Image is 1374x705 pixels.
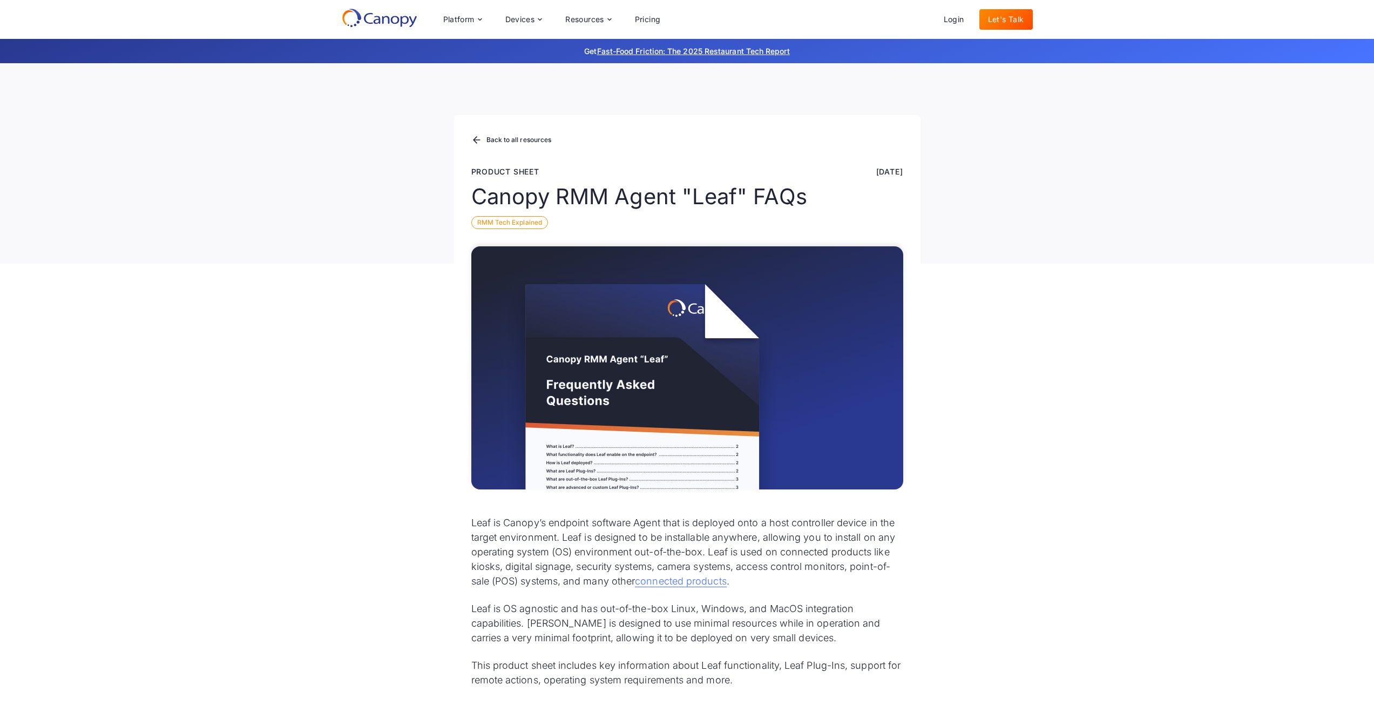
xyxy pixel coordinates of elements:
div: Resources [557,9,619,30]
h1: Canopy RMM Agent "Leaf" FAQs [471,184,903,210]
div: Resources [565,16,604,23]
p: Leaf is OS agnostic and has out-of-the-box Linux, Windows, and MacOS integration capabilities. [P... [471,601,903,645]
div: RMM Tech Explained [471,216,548,229]
p: Leaf is Canopy’s endpoint software Agent that is deployed onto a host controller device in the ta... [471,515,903,588]
p: This product sheet includes key information about Leaf functionality, Leaf Plug-Ins, support for ... [471,658,903,687]
div: Back to all resources [486,137,552,143]
div: Platform [443,16,475,23]
div: Platform [435,9,490,30]
a: connected products [635,575,726,587]
a: Let's Talk [979,9,1033,30]
div: Devices [497,9,551,30]
div: Devices [505,16,535,23]
a: Fast-Food Friction: The 2025 Restaurant Tech Report [597,46,790,56]
a: Login [935,9,973,30]
div: Product sheet [471,166,539,177]
a: Pricing [626,9,669,30]
a: Back to all resources [471,133,552,147]
p: Get [423,45,952,57]
div: [DATE] [876,166,903,177]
